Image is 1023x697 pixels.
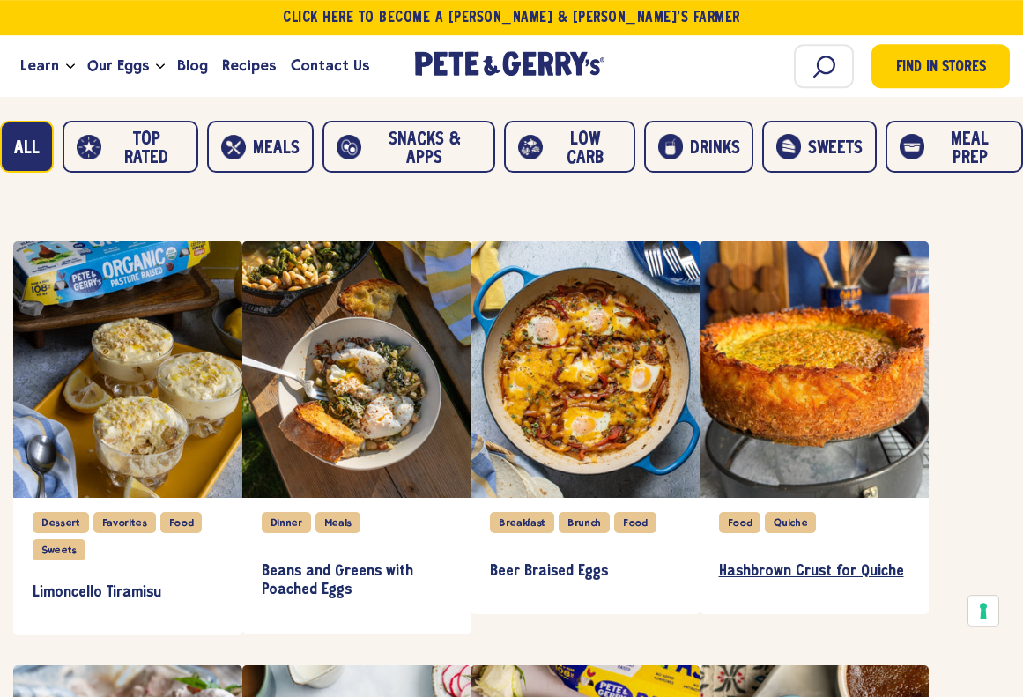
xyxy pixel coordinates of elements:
[207,121,313,173] button: Meals
[33,567,223,619] a: Limoncello Tiramisu
[262,512,311,533] div: Dinner
[20,55,59,77] span: Learn
[614,512,656,533] div: Food
[490,562,680,582] h3: Beer Braised Eggs
[315,512,360,533] div: Meals
[13,241,242,636] div: item
[968,596,998,626] button: Your consent preferences for tracking technologies
[177,55,208,77] span: Blog
[719,512,761,533] div: Food
[322,121,495,173] button: Snacks & Apps
[490,512,554,533] div: Breakfast
[794,44,854,88] input: Search
[719,546,909,597] a: Hashbrown Crust for Quiche
[80,42,156,90] a: Our Eggs
[471,241,700,615] div: item
[156,63,165,70] button: Open the dropdown menu for Our Eggs
[291,55,369,77] span: Contact Us
[765,512,816,533] div: Quiche
[284,42,376,90] a: Contact Us
[886,121,1023,173] button: Meal prep
[13,42,66,90] a: Learn
[719,562,909,582] h3: Hashbrown Crust for Quiche
[559,512,610,533] div: Brunch
[33,539,85,560] div: Sweets
[242,241,471,634] div: item
[262,562,452,600] h3: Beans and Greens with Poached Eggs
[896,56,986,80] span: Find in Stores
[87,55,149,77] span: Our Eggs
[66,63,75,70] button: Open the dropdown menu for Learn
[262,546,452,616] a: Beans and Greens with Poached Eggs
[215,42,283,90] a: Recipes
[33,512,89,533] div: Dessert
[504,121,635,173] button: Low carb
[644,121,753,173] button: Drinks
[871,44,1010,88] a: Find in Stores
[170,42,215,90] a: Blog
[93,512,156,533] div: Favorites
[490,546,680,597] a: Beer Braised Eggs
[762,121,876,173] button: Sweets
[33,583,223,603] h3: Limoncello Tiramisu
[160,512,203,533] div: Food
[63,121,198,173] button: Top Rated
[222,55,276,77] span: Recipes
[700,241,929,615] div: item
